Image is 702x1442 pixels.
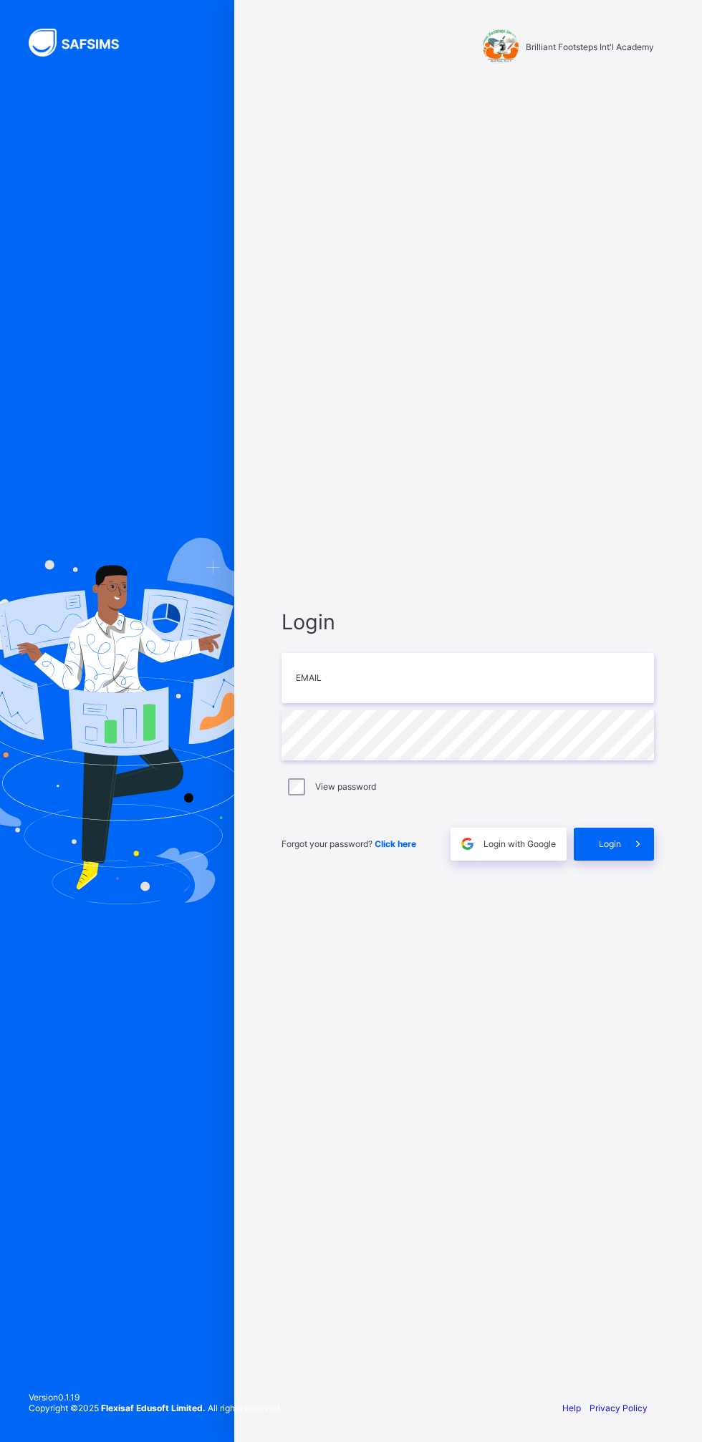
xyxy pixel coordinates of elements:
label: View password [315,781,376,792]
img: google.396cfc9801f0270233282035f929180a.svg [459,836,476,852]
span: Login with Google [484,838,556,849]
a: Privacy Policy [590,1403,648,1413]
span: Forgot your password? [282,838,416,849]
a: Help [562,1403,581,1413]
a: Click here [375,838,416,849]
span: Login [282,609,654,634]
span: Login [599,838,621,849]
img: SAFSIMS Logo [29,29,136,57]
span: Copyright © 2025 All rights reserved. [29,1403,282,1413]
span: Version 0.1.19 [29,1392,282,1403]
strong: Flexisaf Edusoft Limited. [101,1403,206,1413]
span: Brilliant Footsteps Int'l Academy [526,42,654,52]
